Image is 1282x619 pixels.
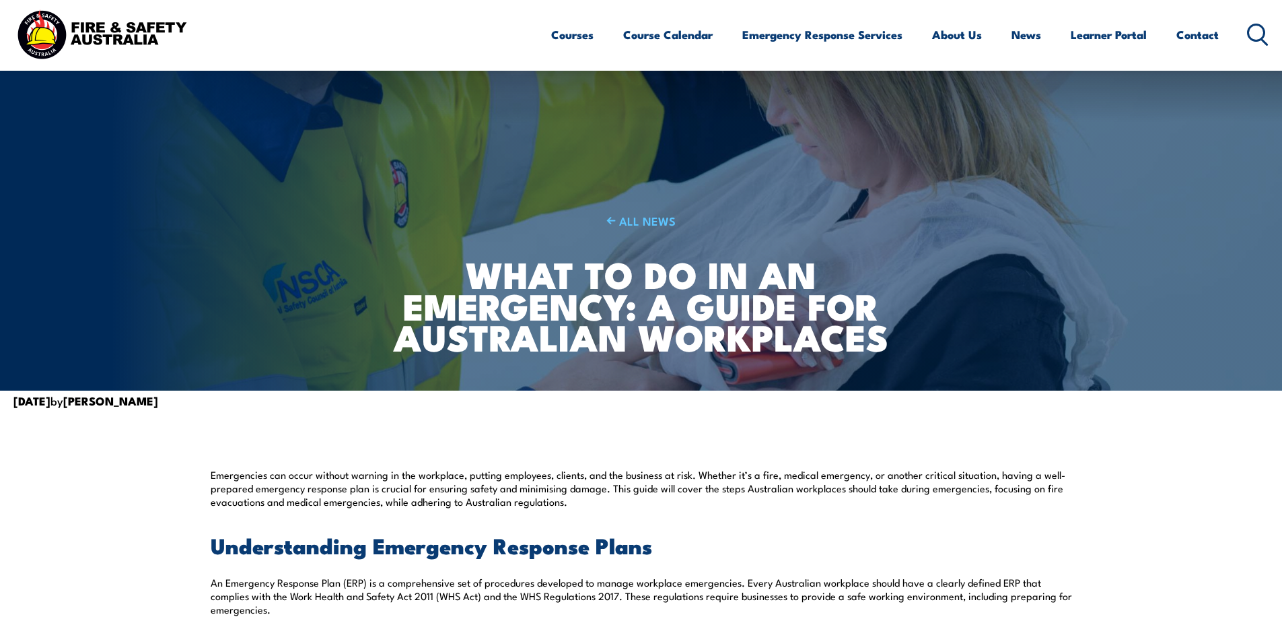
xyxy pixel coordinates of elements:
p: Emergencies can occur without warning in the workplace, putting employees, clients, and the busin... [211,468,1072,509]
a: Contact [1176,17,1219,53]
a: ALL NEWS [376,213,906,228]
a: Courses [551,17,594,53]
a: About Us [932,17,982,53]
a: Course Calendar [623,17,713,53]
a: Learner Portal [1071,17,1147,53]
h2: Understanding Emergency Response Plans [211,535,1072,554]
a: News [1011,17,1041,53]
strong: [PERSON_NAME] [63,392,158,410]
p: An Emergency Response Plan (ERP) is a comprehensive set of procedures developed to manage workpla... [211,576,1072,616]
span: by [13,392,158,409]
a: Emergency Response Services [742,17,902,53]
h1: What to Do in an Emergency: A Guide for Australian Workplaces [376,258,906,352]
strong: [DATE] [13,392,50,410]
